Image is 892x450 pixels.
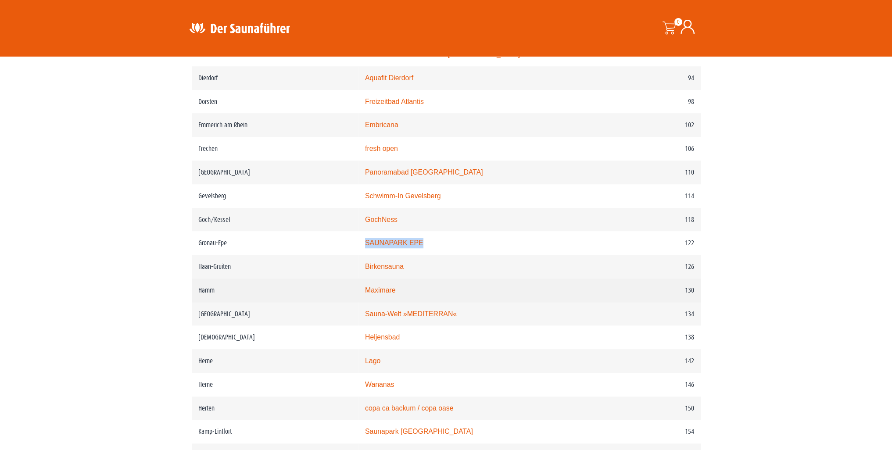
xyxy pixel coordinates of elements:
[365,192,441,200] a: Schwimm-In Gevelsberg
[365,145,398,152] a: fresh open
[192,255,358,279] td: Haan-Gruiten
[192,373,358,396] td: Herne
[609,255,700,279] td: 126
[192,420,358,443] td: Kamp-Lintfort
[192,396,358,420] td: Herten
[192,66,358,90] td: Dierdorf
[365,98,424,105] a: Freizeitbad Atlantis
[609,396,700,420] td: 150
[365,428,473,435] a: Saunapark [GEOGRAPHIC_DATA]
[365,357,380,364] a: Lago
[609,325,700,349] td: 138
[192,90,358,114] td: Dorsten
[365,121,398,129] a: Embricana
[192,184,358,208] td: Gevelsberg
[609,161,700,184] td: 110
[365,168,483,176] a: Panoramabad [GEOGRAPHIC_DATA]
[609,420,700,443] td: 154
[192,279,358,302] td: Hamm
[609,373,700,396] td: 146
[192,302,358,326] td: [GEOGRAPHIC_DATA]
[192,208,358,232] td: Goch/Kessel
[365,381,394,388] a: Wananas
[365,216,398,223] a: GochNess
[609,302,700,326] td: 134
[365,333,400,341] a: Heljensbad
[609,349,700,373] td: 142
[192,349,358,373] td: Herne
[609,231,700,255] td: 122
[192,137,358,161] td: Frechen
[192,113,358,137] td: Emmerich am Rhein
[609,184,700,208] td: 114
[365,74,413,82] a: Aquafit Dierdorf
[609,113,700,137] td: 102
[365,310,457,318] a: Sauna-Welt »MEDITERRAN«
[674,18,682,26] span: 0
[192,161,358,184] td: [GEOGRAPHIC_DATA]
[192,231,358,255] td: Gronau-Epe
[609,90,700,114] td: 98
[365,263,404,270] a: Birkensauna
[609,279,700,302] td: 130
[609,66,700,90] td: 94
[609,137,700,161] td: 106
[365,286,395,294] a: Maximare
[192,325,358,349] td: [DEMOGRAPHIC_DATA]
[365,404,454,412] a: copa ca backum / copa oase
[609,208,700,232] td: 118
[365,239,423,246] a: SAUNAPARK EPE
